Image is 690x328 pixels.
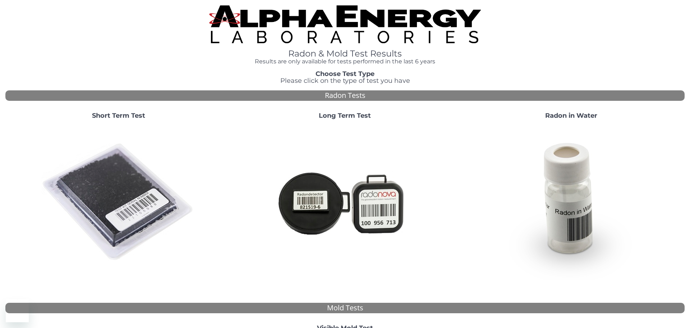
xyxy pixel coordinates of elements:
strong: Short Term Test [92,112,145,120]
h4: Results are only available for tests performed in the last 6 years [209,58,481,65]
strong: Choose Test Type [316,70,374,78]
strong: Radon in Water [545,112,597,120]
strong: Long Term Test [319,112,371,120]
div: Radon Tests [5,90,685,101]
img: RadoninWater.jpg [494,125,649,280]
img: TightCrop.jpg [209,5,481,43]
img: Radtrak2vsRadtrak3.jpg [268,125,422,280]
div: Mold Tests [5,303,685,313]
iframe: Button to launch messaging window [6,299,29,322]
h1: Radon & Mold Test Results [209,49,481,58]
span: Please click on the type of test you have [280,77,410,85]
img: ShortTerm.jpg [41,125,196,280]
